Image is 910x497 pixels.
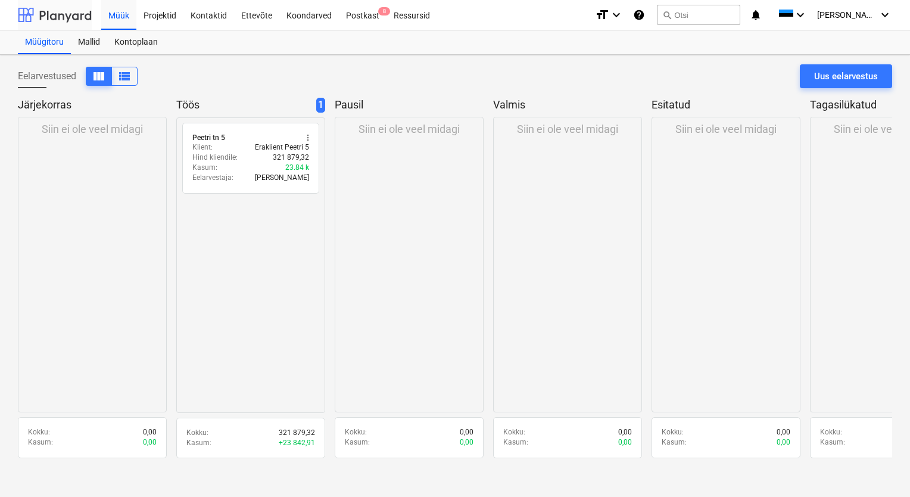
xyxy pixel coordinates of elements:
p: Kokku : [28,427,50,437]
p: 0,00 [143,437,157,448]
div: Peetri tn 5 [192,133,225,142]
p: Hind kliendile : [192,153,238,163]
p: Kasum : [503,437,528,448]
p: Järjekorras [18,98,162,112]
span: more_vert [303,133,313,142]
p: 0,00 [777,427,790,437]
p: Kasum : [28,437,53,448]
p: Kasum : [820,437,845,448]
p: Siin ei ole veel midagi [42,122,143,136]
p: [PERSON_NAME] [255,173,309,183]
a: Kontoplaan [107,30,165,54]
span: 1 [316,98,325,113]
p: Töös [176,98,311,113]
p: Pausil [335,98,479,112]
p: Kokku : [662,427,684,437]
p: Klient : [192,142,213,153]
p: Siin ei ole veel midagi [675,122,777,136]
p: Eraklient Peetri 5 [255,142,309,153]
i: keyboard_arrow_down [609,8,624,22]
div: Eelarvestused [18,67,138,86]
p: Eelarvestaja : [192,173,233,183]
p: Siin ei ole veel midagi [359,122,460,136]
p: Valmis [493,98,637,112]
p: 321 879,32 [279,428,315,438]
p: Kokku : [820,427,842,437]
p: 0,00 [143,427,157,437]
p: 321 879,32 [273,153,309,163]
button: Uus eelarvestus [800,64,892,88]
p: 0,00 [618,427,632,437]
p: Siin ei ole veel midagi [517,122,618,136]
p: 0,00 [460,437,473,448]
a: Mallid [71,30,107,54]
p: Kasum : [186,438,211,448]
p: Kasum : [192,163,217,173]
a: Müügitoru [18,30,71,54]
span: [PERSON_NAME] [817,10,877,20]
i: Abikeskus [633,8,645,22]
p: Kokku : [345,427,367,437]
p: 23.84 k [285,163,309,173]
i: format_size [595,8,609,22]
i: keyboard_arrow_down [878,8,892,22]
span: Kuva veergudena [92,69,106,83]
p: Esitatud [652,98,796,112]
p: 0,00 [460,427,473,437]
span: search [662,10,672,20]
span: 8 [378,7,390,15]
p: 0,00 [618,437,632,448]
i: notifications [750,8,762,22]
i: keyboard_arrow_down [793,8,808,22]
p: + 23 842,91 [279,438,315,448]
p: Kokku : [503,427,525,437]
p: Kasum : [345,437,370,448]
div: Uus eelarvestus [814,69,878,84]
span: Kuva veergudena [117,69,132,83]
p: Kokku : [186,428,208,438]
button: Otsi [657,5,740,25]
p: Kasum : [662,437,687,448]
p: 0,00 [777,437,790,448]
